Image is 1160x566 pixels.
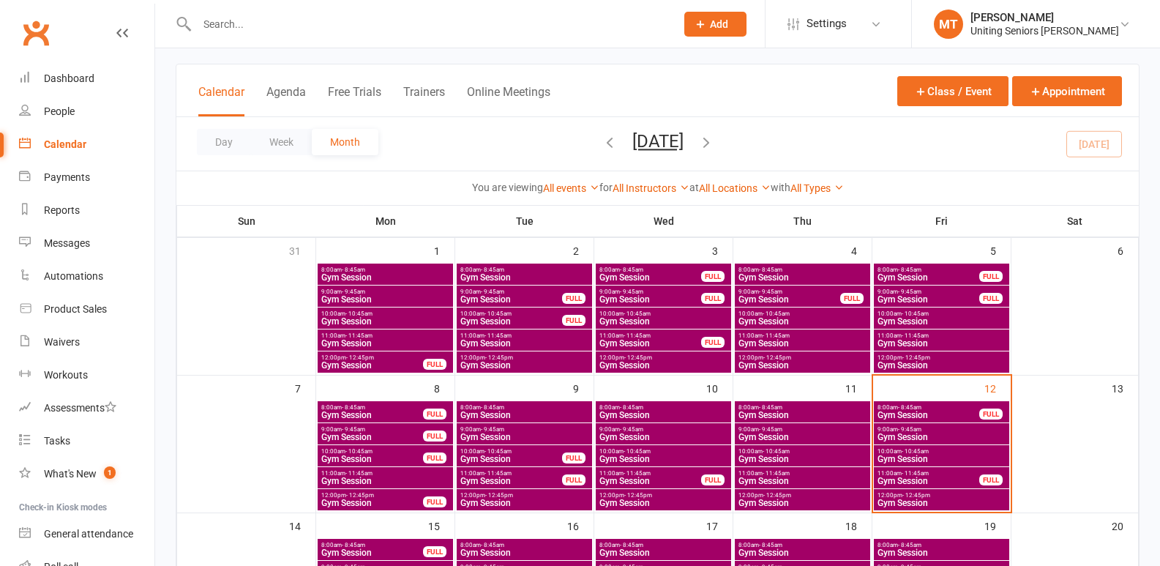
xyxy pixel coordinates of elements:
span: - 8:45am [481,542,504,548]
span: - 12:45pm [624,354,652,361]
span: 12:00pm [460,354,589,361]
div: 19 [984,513,1011,537]
span: Gym Session [460,411,589,420]
span: Gym Session [738,499,867,507]
span: Gym Session [877,339,1006,348]
span: Gym Session [599,548,728,557]
button: Calendar [198,85,244,116]
span: - 12:45pm [902,492,930,499]
span: - 11:45am [624,332,651,339]
span: 8:00am [877,542,1006,548]
span: 8:00am [599,267,702,273]
div: Product Sales [44,303,107,315]
a: All events [543,182,599,194]
div: General attendance [44,528,133,540]
a: All Instructors [613,182,689,194]
span: - 11:45am [624,470,651,477]
div: FULL [979,293,1003,304]
button: Day [197,129,251,155]
span: - 8:45am [620,542,643,548]
span: Gym Session [738,477,867,485]
button: Online Meetings [467,85,550,116]
div: Messages [44,237,90,249]
div: FULL [423,409,446,420]
span: - 9:45am [898,426,921,433]
a: Waivers [19,326,154,359]
span: - 9:45am [759,288,782,295]
div: FULL [979,409,1003,420]
span: - 9:45am [620,426,643,433]
span: 12:00pm [599,354,728,361]
span: - 11:45am [484,332,512,339]
span: 11:00am [460,470,563,477]
div: 7 [295,376,315,400]
span: 10:00am [599,310,728,317]
button: Trainers [403,85,445,116]
span: - 10:45am [345,448,373,455]
span: Gym Session [321,273,450,282]
a: Clubworx [18,15,54,51]
a: All Locations [699,182,771,194]
span: - 10:45am [484,310,512,317]
div: FULL [562,293,585,304]
span: 10:00am [877,448,1006,455]
span: - 8:45am [759,542,782,548]
span: 11:00am [599,470,702,477]
div: FULL [423,496,446,507]
div: 13 [1112,376,1138,400]
span: - 8:45am [898,267,921,273]
div: Calendar [44,138,86,150]
span: Gym Session [877,499,1006,507]
span: Gym Session [738,548,867,557]
span: - 11:45am [902,332,929,339]
span: - 12:45pm [763,354,791,361]
button: Class / Event [897,76,1009,106]
div: 14 [289,513,315,537]
a: Assessments [19,392,154,425]
button: Agenda [266,85,306,116]
span: Gym Session [599,339,702,348]
span: Gym Session [738,411,867,420]
span: Gym Session [321,411,424,420]
span: - 8:45am [759,267,782,273]
div: 9 [573,376,594,400]
div: FULL [562,453,585,463]
span: 10:00am [321,310,450,317]
div: FULL [423,431,446,442]
span: 12:00pm [321,354,424,361]
div: FULL [701,271,725,282]
span: 12:00pm [321,492,424,499]
span: Gym Session [877,477,980,485]
div: 16 [567,513,594,537]
span: Gym Session [321,433,424,442]
span: Gym Session [738,339,867,348]
button: Free Trials [328,85,381,116]
span: Gym Session [460,433,589,442]
div: Workouts [44,369,88,381]
span: Gym Session [599,411,728,420]
span: 8:00am [877,404,980,411]
a: All Types [790,182,844,194]
input: Search... [192,14,665,34]
div: Payments [44,171,90,183]
div: 12 [984,376,1011,400]
span: - 12:45pm [902,354,930,361]
span: 8:00am [738,404,867,411]
div: 15 [428,513,454,537]
strong: You are viewing [472,182,543,193]
span: - 12:45pm [346,492,374,499]
span: - 10:45am [763,448,790,455]
span: Gym Session [460,548,589,557]
div: Waivers [44,336,80,348]
a: Reports [19,194,154,227]
span: Gym Session [460,455,563,463]
div: MT [934,10,963,39]
span: 8:00am [599,542,728,548]
span: - 12:45pm [624,492,652,499]
span: - 8:45am [898,542,921,548]
span: 12:00pm [738,354,867,361]
span: Gym Session [460,339,589,348]
span: - 10:45am [484,448,512,455]
a: Workouts [19,359,154,392]
div: Assessments [44,402,116,414]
